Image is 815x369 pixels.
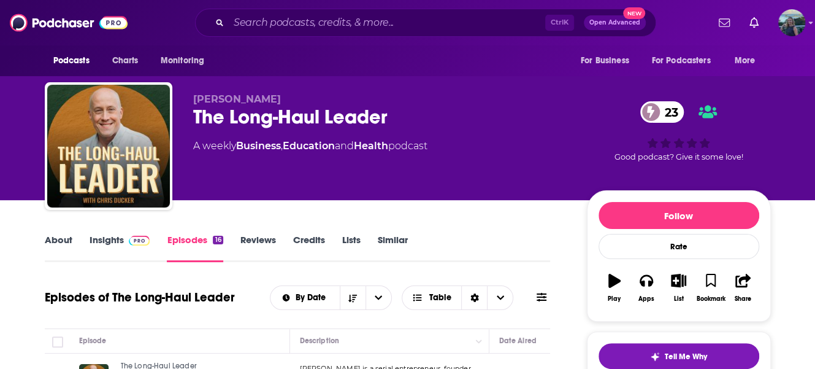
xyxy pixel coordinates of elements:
[45,234,72,262] a: About
[630,266,662,310] button: Apps
[193,93,281,105] span: [PERSON_NAME]
[365,286,391,309] button: open menu
[644,49,729,72] button: open menu
[584,15,646,30] button: Open AdvancedNew
[429,293,451,302] span: Table
[283,140,335,152] a: Education
[662,266,694,310] button: List
[129,236,150,246] img: Podchaser Pro
[695,266,727,310] button: Bookmark
[90,234,150,262] a: InsightsPodchaser Pro
[652,101,684,123] span: 23
[342,234,361,262] a: Lists
[638,295,654,303] div: Apps
[599,234,759,259] div: Rate
[623,7,645,19] span: New
[599,202,759,229] button: Follow
[599,343,759,369] button: tell me why sparkleTell Me Why
[545,15,574,31] span: Ctrl K
[236,140,281,152] a: Business
[161,52,204,69] span: Monitoring
[744,12,763,33] a: Show notifications dropdown
[53,52,90,69] span: Podcasts
[270,293,340,302] button: open menu
[778,9,805,36] img: User Profile
[193,139,427,153] div: A weekly podcast
[696,295,725,303] div: Bookmark
[270,285,392,310] h2: Choose List sort
[112,52,139,69] span: Charts
[402,285,514,310] button: Choose View
[461,286,487,309] div: Sort Direction
[45,290,235,305] h1: Episodes of The Long-Haul Leader
[354,140,388,152] a: Health
[300,333,339,348] div: Description
[589,20,640,26] span: Open Advanced
[378,234,408,262] a: Similar
[229,13,545,33] input: Search podcasts, credits, & more...
[572,49,645,72] button: open menu
[281,140,283,152] span: ,
[293,234,325,262] a: Credits
[735,295,751,303] div: Share
[213,236,223,244] div: 16
[674,295,684,303] div: List
[104,49,146,72] a: Charts
[587,93,771,169] div: 23Good podcast? Give it some love!
[79,333,107,348] div: Episode
[10,11,128,34] img: Podchaser - Follow, Share and Rate Podcasts
[640,101,684,123] a: 23
[778,9,805,36] button: Show profile menu
[725,49,770,72] button: open menu
[614,152,743,161] span: Good podcast? Give it some love!
[665,352,707,362] span: Tell Me Why
[195,9,656,37] div: Search podcasts, credits, & more...
[599,266,630,310] button: Play
[650,352,660,362] img: tell me why sparkle
[734,52,755,69] span: More
[47,85,170,208] img: The Long-Haul Leader
[240,234,276,262] a: Reviews
[727,266,759,310] button: Share
[608,295,621,303] div: Play
[296,293,330,302] span: By Date
[45,49,105,72] button: open menu
[167,234,223,262] a: Episodes16
[335,140,354,152] span: and
[472,334,486,349] button: Column Actions
[581,52,629,69] span: For Business
[714,12,735,33] a: Show notifications dropdown
[499,333,537,348] div: Date Aired
[778,9,805,36] span: Logged in as kelli0108
[152,49,220,72] button: open menu
[340,286,365,309] button: Sort Direction
[652,52,711,69] span: For Podcasters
